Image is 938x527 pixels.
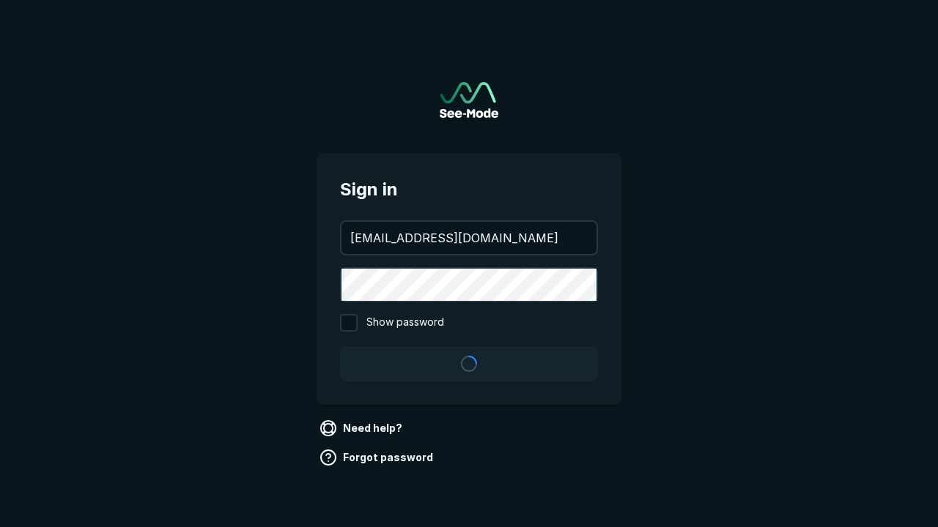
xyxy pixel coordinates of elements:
span: Show password [366,314,444,332]
img: See-Mode Logo [440,82,498,118]
a: Forgot password [317,446,439,469]
input: your@email.com [341,222,597,254]
span: Sign in [340,176,598,203]
a: Need help? [317,416,408,440]
a: Go to sign in [440,82,498,118]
